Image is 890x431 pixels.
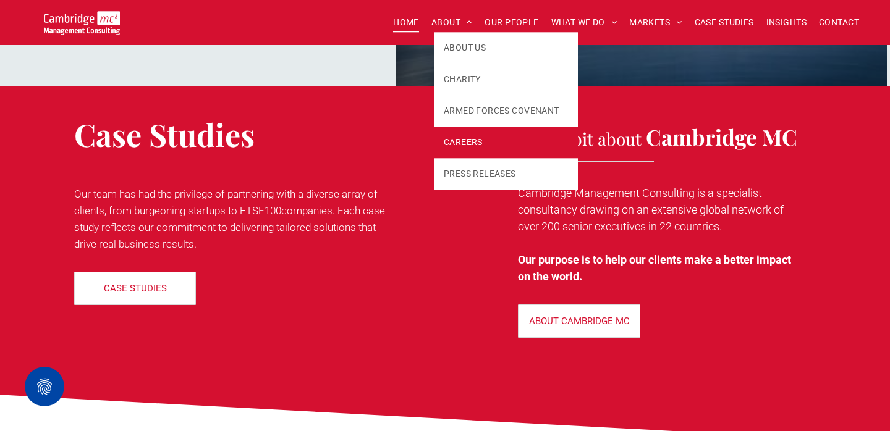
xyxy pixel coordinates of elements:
a: CONTACT [813,13,865,32]
a: CASE STUDIES [689,13,760,32]
a: WHAT WE DO [545,13,624,32]
a: ABOUT US [434,32,578,64]
a: HOME [387,13,425,32]
strong: Our purpose is to help our clients make a better impact on the world. [518,253,791,283]
span: ARMED FORCES COVENANT [444,104,559,117]
span: CAREERS [444,136,483,149]
span: Our team has had the privilege of partnering with a diverse array of clients, from burgeoning sta... [74,188,385,250]
a: PRESS RELEASES [434,158,578,190]
span: 100 [265,204,281,217]
p: CASE STUDIES [104,283,167,294]
a: CAREERS [434,127,578,158]
a: OUR PEOPLE [478,13,545,32]
span: Case Studies [74,114,255,155]
span: ABOUT US [444,41,486,54]
a: ABOUT CAMBRIDGE MC [518,304,640,338]
img: Go to Homepage [44,11,120,35]
span: ABOUT [431,13,473,32]
a: Your Business Transformed | Cambridge Management Consulting [44,13,120,26]
span: CHARITY [444,73,481,86]
span: A little bit about [518,127,642,150]
a: ABOUT [425,13,479,32]
a: MARKETS [623,13,688,32]
p: ABOUT CAMBRIDGE MC [529,316,630,327]
span: PRESS RELEASES [444,167,516,180]
a: ARMED FORCES COVENANT [434,95,578,127]
p: Cambridge Management Consulting is a specialist consultancy drawing on an extensive global networ... [518,185,798,235]
a: CHARITY [434,64,578,95]
a: INSIGHTS [760,13,813,32]
a: CASE STUDIES [74,272,196,305]
span: Cambridge MC [646,122,797,151]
